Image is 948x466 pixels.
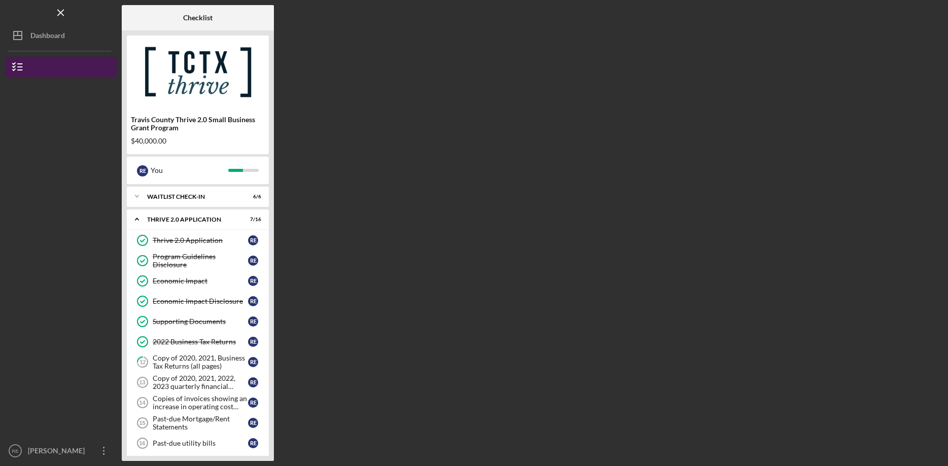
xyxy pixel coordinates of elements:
[153,297,248,305] div: Economic Impact Disclosure
[12,448,18,454] text: RE
[248,296,258,306] div: R E
[153,277,248,285] div: Economic Impact
[153,395,248,411] div: Copies of invoices showing an increase in operating cost since [DATE]
[248,276,258,286] div: R E
[248,377,258,387] div: R E
[243,194,261,200] div: 6 / 6
[248,398,258,408] div: R E
[132,413,264,433] a: 15Past‐due Mortgage/Rent StatementsRE
[243,217,261,223] div: 7 / 16
[248,316,258,327] div: R E
[153,317,248,326] div: Supporting Documents
[132,291,264,311] a: Economic Impact DisclosureRE
[248,438,258,448] div: R E
[5,441,117,461] button: RE[PERSON_NAME]
[131,116,265,132] div: Travis County Thrive 2.0 Small Business Grant Program
[132,230,264,250] a: Thrive 2.0 ApplicationRE
[132,332,264,352] a: 2022 Business Tax ReturnsRE
[248,337,258,347] div: R E
[153,374,248,390] div: Copy of 2020, 2021, 2022, 2023 quarterly financial statements
[248,418,258,428] div: R E
[132,250,264,271] a: Program Guidelines DisclosureRE
[137,165,148,176] div: R E
[153,253,248,269] div: Program Guidelines Disclosure
[153,439,248,447] div: Past‐due utility bills
[147,194,236,200] div: Waitlist Check-in
[139,420,145,426] tspan: 15
[153,236,248,244] div: Thrive 2.0 Application
[5,25,117,46] button: Dashboard
[153,338,248,346] div: 2022 Business Tax Returns
[147,217,236,223] div: Thrive 2.0 Application
[132,311,264,332] a: Supporting DocumentsRE
[139,379,145,385] tspan: 13
[30,25,65,48] div: Dashboard
[151,162,228,179] div: You
[127,41,269,101] img: Product logo
[131,137,265,145] div: $40,000.00
[139,359,146,366] tspan: 12
[183,14,213,22] b: Checklist
[132,352,264,372] a: 12Copy of 2020, 2021, Business Tax Returns (all pages)RE
[248,256,258,266] div: R E
[139,440,145,446] tspan: 16
[132,433,264,453] a: 16Past‐due utility billsRE
[132,392,264,413] a: 14Copies of invoices showing an increase in operating cost since [DATE]RE
[153,354,248,370] div: Copy of 2020, 2021, Business Tax Returns (all pages)
[153,415,248,431] div: Past‐due Mortgage/Rent Statements
[248,357,258,367] div: R E
[248,235,258,245] div: R E
[25,441,91,463] div: [PERSON_NAME]
[139,400,146,406] tspan: 14
[132,372,264,392] a: 13Copy of 2020, 2021, 2022, 2023 quarterly financial statementsRE
[132,271,264,291] a: Economic ImpactRE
